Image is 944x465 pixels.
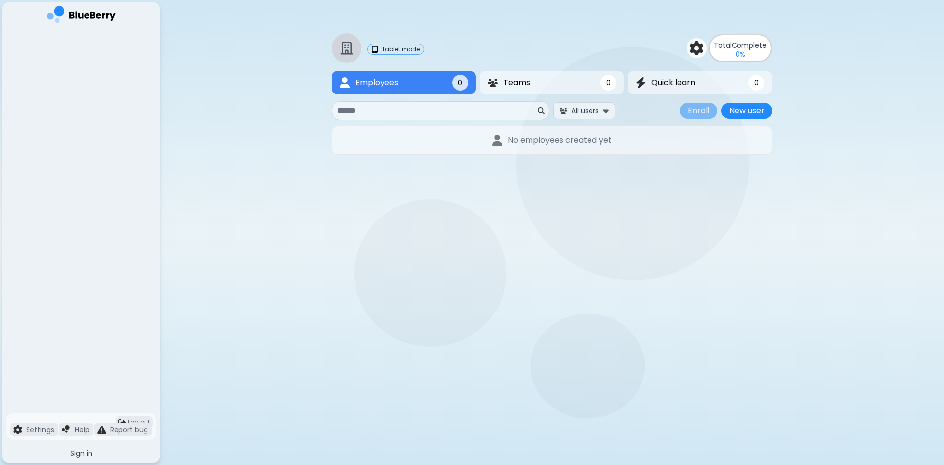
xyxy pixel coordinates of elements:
p: Tablet mode [382,45,420,53]
button: Quick learnQuick learn0 [628,71,772,94]
img: company logo [47,6,116,26]
p: Settings [26,425,54,434]
img: No employees [492,135,502,146]
button: All users [553,102,615,119]
img: file icon [13,425,22,434]
p: Report bug [110,425,148,434]
span: Sign in [70,449,92,458]
p: Complete [714,41,767,50]
img: tablet [372,46,378,53]
img: Quick learn [636,77,646,89]
button: EmployeesEmployees0 [332,71,476,94]
img: Employees [340,77,350,89]
span: Teams [503,77,530,89]
img: expand [603,106,609,115]
img: search icon [538,107,545,114]
p: 0 % [736,50,745,59]
span: 0 [754,78,759,87]
img: file icon [97,425,106,434]
p: Help [75,425,89,434]
span: 0 [606,78,611,87]
img: settings [690,41,704,55]
button: TeamsTeams0 [480,71,624,94]
span: All users [571,106,599,115]
p: No employees created yet [508,134,612,146]
span: Quick learn [651,77,695,89]
img: Teams [488,79,498,87]
img: All users [560,108,567,114]
img: file icon [62,425,71,434]
button: New user [721,103,772,119]
button: Sign in [6,444,156,463]
span: Employees [355,77,398,89]
span: Total [714,40,732,50]
span: 0 [458,78,462,87]
img: logout [118,419,126,426]
span: Log out [128,418,150,426]
a: tabletTablet mode [367,44,424,55]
